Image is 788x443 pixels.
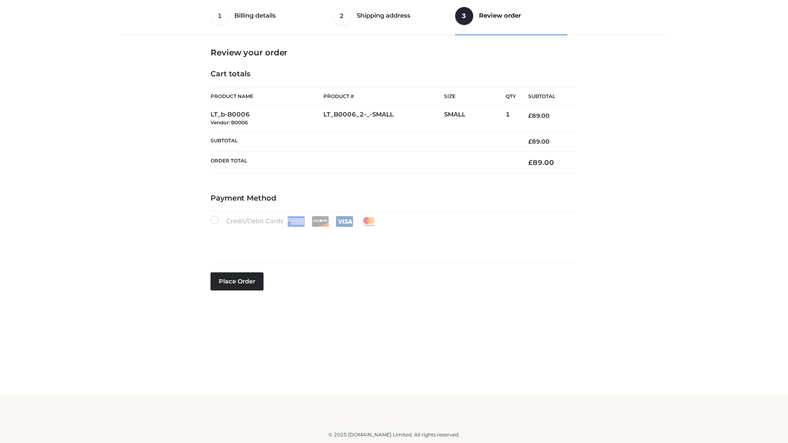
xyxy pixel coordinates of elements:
span: £ [528,112,532,119]
bdi: 89.00 [528,158,554,167]
img: Visa [336,216,353,227]
h3: Review your order [211,48,577,57]
th: Qty [506,87,516,106]
span: £ [528,138,532,145]
img: Discover [312,216,329,227]
label: Credit/Debit Cards [211,216,378,227]
h4: Payment Method [211,194,577,203]
iframe: Secure payment input frame [209,225,576,255]
small: Vendor: B0006 [211,119,248,126]
th: Product Name [211,87,323,106]
img: Amex [287,216,305,227]
th: Size [444,87,502,106]
div: © 2025 [DOMAIN_NAME] Limited. All rights reserved. [122,431,666,439]
span: £ [528,158,533,167]
td: LT_B0006_2-_-SMALL [323,106,444,132]
td: LT_b-B0006 [211,106,323,132]
h4: Cart totals [211,70,577,79]
th: Subtotal [211,131,516,151]
bdi: 89.00 [528,112,550,119]
th: Subtotal [516,87,577,106]
bdi: 89.00 [528,138,550,145]
th: Product # [323,87,444,106]
td: SMALL [444,106,506,132]
img: Mastercard [360,216,378,227]
th: Order Total [211,152,516,174]
button: Place order [211,272,263,290]
td: 1 [506,106,516,132]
